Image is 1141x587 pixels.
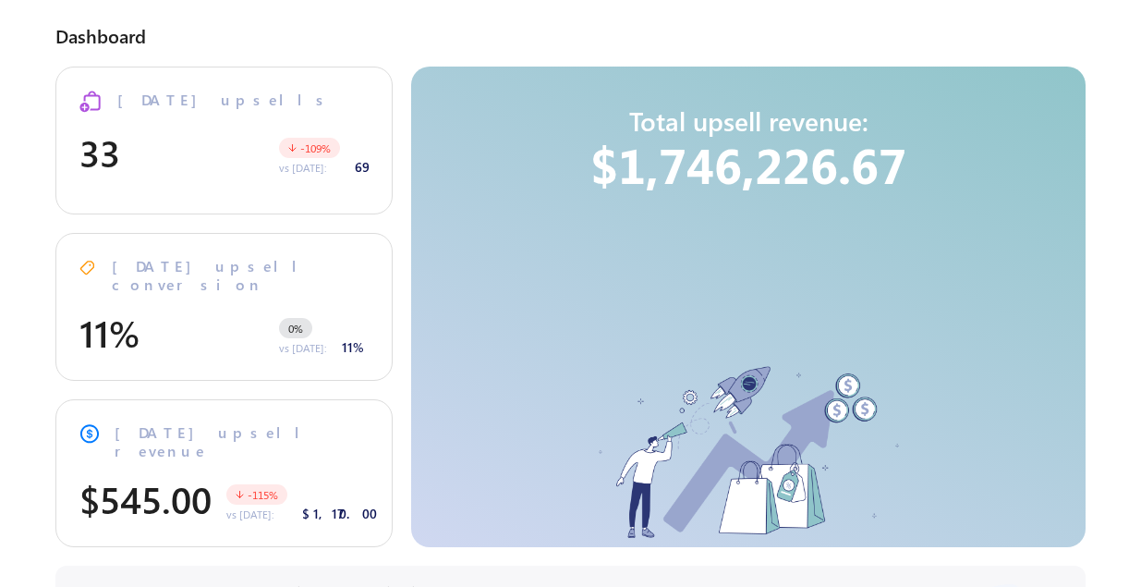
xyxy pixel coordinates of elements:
[55,24,146,46] h2: Dashboard
[590,104,906,137] h2: Total upsell revenue:
[79,475,212,523] span: $545.00
[590,137,906,192] span: $1,746,226.67
[115,423,369,460] span: [DATE] upsell revenue
[279,340,327,355] small: vs [DATE]:
[248,487,278,502] span: -115 %
[342,338,369,356] span: 11%
[279,160,327,175] small: vs [DATE]:
[300,141,331,155] span: -109 %
[302,505,377,522] span: $1,170.00
[79,309,217,357] span: 11%
[79,128,217,177] span: 33
[112,257,369,294] span: [DATE] upsell conversion
[117,91,332,109] span: [DATE] upsells
[355,158,369,176] span: 69
[288,321,303,336] span: 0 %
[226,507,274,521] small: vs [DATE]:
